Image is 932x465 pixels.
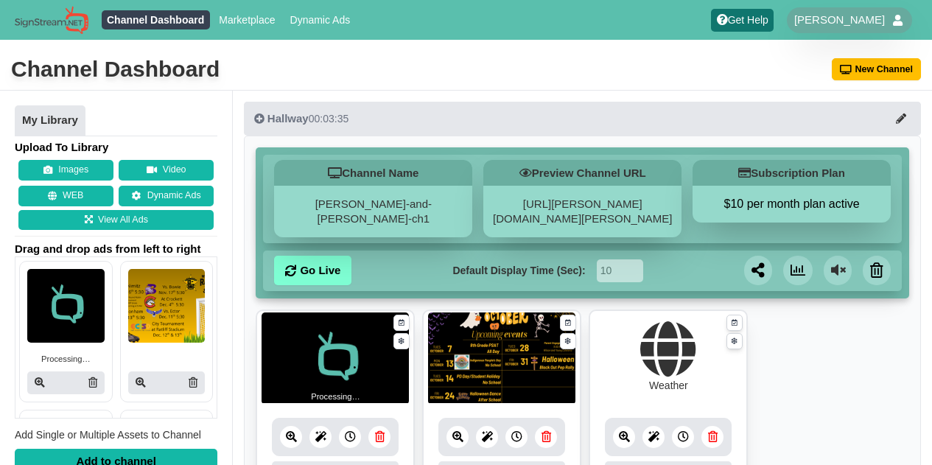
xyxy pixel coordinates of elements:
small: Processing… [41,353,91,366]
div: 00:03:35 [254,111,348,126]
a: View All Ads [18,210,214,231]
div: Channel Dashboard [11,55,220,84]
h5: Subscription Plan [693,160,891,186]
small: Processing… [311,391,360,403]
button: Hallway00:03:35 [244,102,921,136]
span: Drag and drop ads from left to right [15,242,217,256]
input: Seconds [597,259,643,282]
a: Dynamic Ads [119,186,214,206]
a: [URL][PERSON_NAME][DOMAIN_NAME][PERSON_NAME] [493,197,672,225]
button: Video [119,160,214,181]
button: Images [18,160,113,181]
span: Add Single or Multiple Assets to Channel [15,429,201,441]
a: Go Live [274,256,351,285]
h5: Preview Channel URL [483,160,682,186]
img: 1262.783 kb [428,312,575,405]
h4: Upload To Library [15,140,217,155]
a: My Library [15,105,85,136]
img: P250x250 image processing20251008 2065718 154ttm4 [128,269,206,343]
button: WEB [18,186,113,206]
button: New Channel [832,58,922,80]
a: Dynamic Ads [284,10,356,29]
h5: Channel Name [274,160,472,186]
img: Sign stream loading animation [262,312,409,405]
span: [PERSON_NAME] [794,13,885,27]
a: Get Help [711,9,774,32]
button: $10 per month plan active [693,197,891,211]
div: [PERSON_NAME]-and-[PERSON_NAME]-ch1 [274,186,472,237]
img: Sign stream loading animation [27,269,105,343]
label: Default Display Time (Sec): [452,263,585,279]
div: Weather [649,378,688,394]
a: Marketplace [214,10,281,29]
span: Hallway [267,112,309,125]
img: Sign Stream.NET [15,6,88,35]
a: Channel Dashboard [102,10,210,29]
